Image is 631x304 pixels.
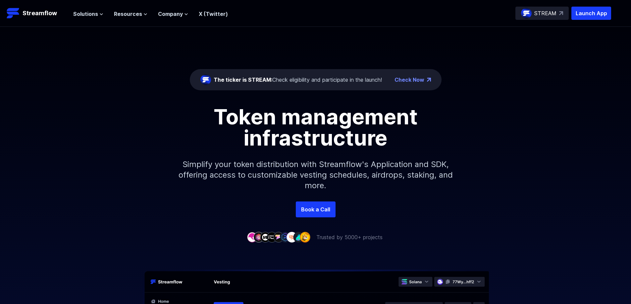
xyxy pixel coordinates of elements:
p: STREAM [534,9,556,17]
a: Streamflow [7,7,67,20]
img: company-6 [280,232,290,242]
button: Resources [114,10,147,18]
img: company-7 [287,232,297,242]
button: Company [158,10,188,18]
a: Book a Call [296,201,336,217]
img: company-5 [273,232,284,242]
img: Streamflow Logo [7,7,20,20]
span: Company [158,10,183,18]
a: STREAM [515,7,569,20]
p: Trusted by 5000+ projects [316,233,383,241]
img: company-3 [260,232,271,242]
img: streamflow-logo-circle.png [521,8,532,19]
img: company-1 [247,232,257,242]
button: Solutions [73,10,103,18]
img: top-right-arrow.png [427,78,431,82]
a: Check Now [394,76,424,84]
img: top-right-arrow.svg [559,11,563,15]
span: Resources [114,10,142,18]
span: The ticker is STREAM: [214,76,272,83]
h1: Token management infrastructure [167,106,465,149]
a: X (Twitter) [199,11,228,17]
button: Launch App [571,7,611,20]
span: Solutions [73,10,98,18]
img: company-2 [253,232,264,242]
img: company-9 [300,232,310,242]
img: company-4 [267,232,277,242]
img: streamflow-logo-circle.png [200,74,211,85]
img: company-8 [293,232,304,242]
div: Check eligibility and participate in the launch! [214,76,382,84]
p: Simplify your token distribution with Streamflow's Application and SDK, offering access to custom... [173,149,458,201]
p: Streamflow [23,9,57,18]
